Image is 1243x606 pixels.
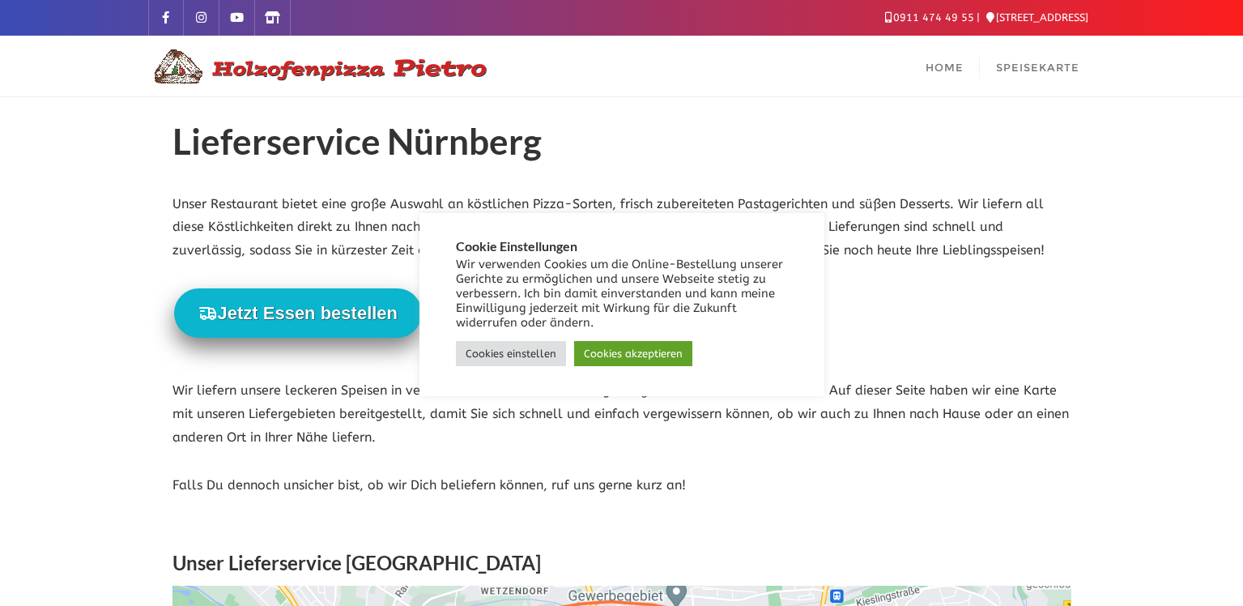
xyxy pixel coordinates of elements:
[172,474,1071,497] p: Falls Du dennoch unsicher bist, ob wir Dich beliefern können, ruf uns gerne kurz an!
[909,36,980,96] a: Home
[172,122,1071,169] h1: Lieferservice Nürnberg
[172,379,1071,449] p: Wir liefern unsere leckeren Speisen in verschiedene Stadtteile und Umgebungen von [GEOGRAPHIC_DAT...
[456,258,788,331] div: Wir verwenden Cookies um die Online-Bestellung unserer Gerichte zu ermöglichen und unsere Webseit...
[885,11,974,23] a: 0911 474 49 55
[172,544,1071,586] h3: Unser Lieferservice [GEOGRAPHIC_DATA]
[980,36,1096,96] a: Speisekarte
[926,61,964,74] span: Home
[148,47,488,86] img: Logo
[456,239,788,254] h5: Cookie Einstellungen
[456,341,566,366] a: Cookies einstellen
[174,288,423,338] button: Jetzt Essen bestellen
[996,61,1079,74] span: Speisekarte
[574,341,692,366] a: Cookies akzeptieren
[986,11,1088,23] a: [STREET_ADDRESS]
[172,193,1071,262] p: Unser Restaurant bietet eine große Auswahl an köstlichen Pizza-Sorten, frisch zubereiteten Pastag...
